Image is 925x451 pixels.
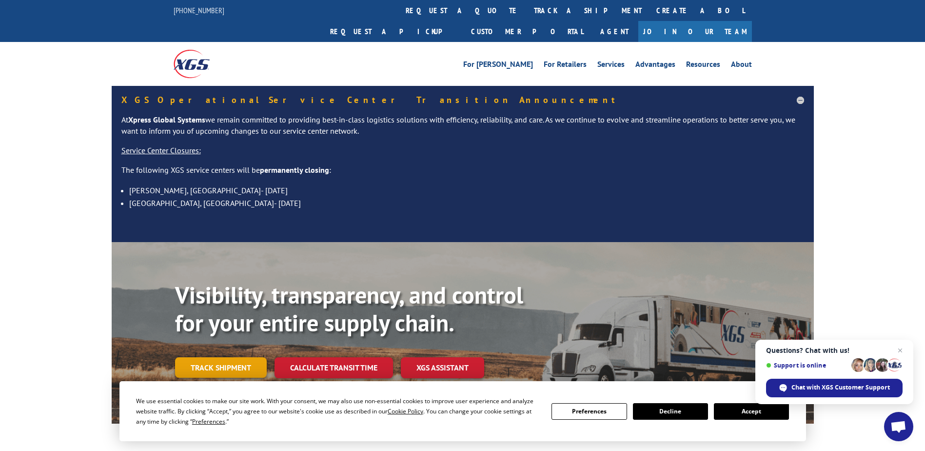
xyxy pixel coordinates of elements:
u: Service Center Closures: [121,145,201,155]
div: We use essential cookies to make our site work. With your consent, we may also use non-essential ... [136,396,540,427]
p: At we remain committed to providing best-in-class logistics solutions with efficiency, reliabilit... [121,114,804,145]
a: About [731,61,752,71]
span: Chat with XGS Customer Support [791,383,890,392]
span: Preferences [192,417,225,426]
li: [GEOGRAPHIC_DATA], [GEOGRAPHIC_DATA]- [DATE] [129,197,804,209]
span: Chat with XGS Customer Support [766,379,903,397]
a: [PHONE_NUMBER] [174,5,224,15]
a: Open chat [884,412,913,441]
strong: Xpress Global Systems [128,115,205,124]
span: Questions? Chat with us! [766,347,903,354]
a: Request a pickup [323,21,464,42]
button: Decline [633,403,708,420]
span: Support is online [766,362,848,369]
a: Calculate transit time [275,357,393,378]
a: For Retailers [544,61,587,71]
p: The following XGS service centers will be : [121,164,804,184]
a: Track shipment [175,357,267,378]
a: Customer Portal [464,21,590,42]
span: Cookie Policy [388,407,423,415]
a: XGS ASSISTANT [401,357,484,378]
h5: XGS Operational Service Center Transition Announcement [121,96,804,104]
a: Join Our Team [638,21,752,42]
a: Resources [686,61,720,71]
li: [PERSON_NAME], [GEOGRAPHIC_DATA]- [DATE] [129,184,804,197]
a: For [PERSON_NAME] [463,61,533,71]
button: Accept [714,403,789,420]
strong: permanently closing [260,165,329,175]
a: Advantages [635,61,675,71]
a: Agent [590,21,638,42]
b: Visibility, transparency, and control for your entire supply chain. [175,280,523,338]
a: Services [597,61,625,71]
div: Cookie Consent Prompt [119,381,806,441]
button: Preferences [551,403,627,420]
